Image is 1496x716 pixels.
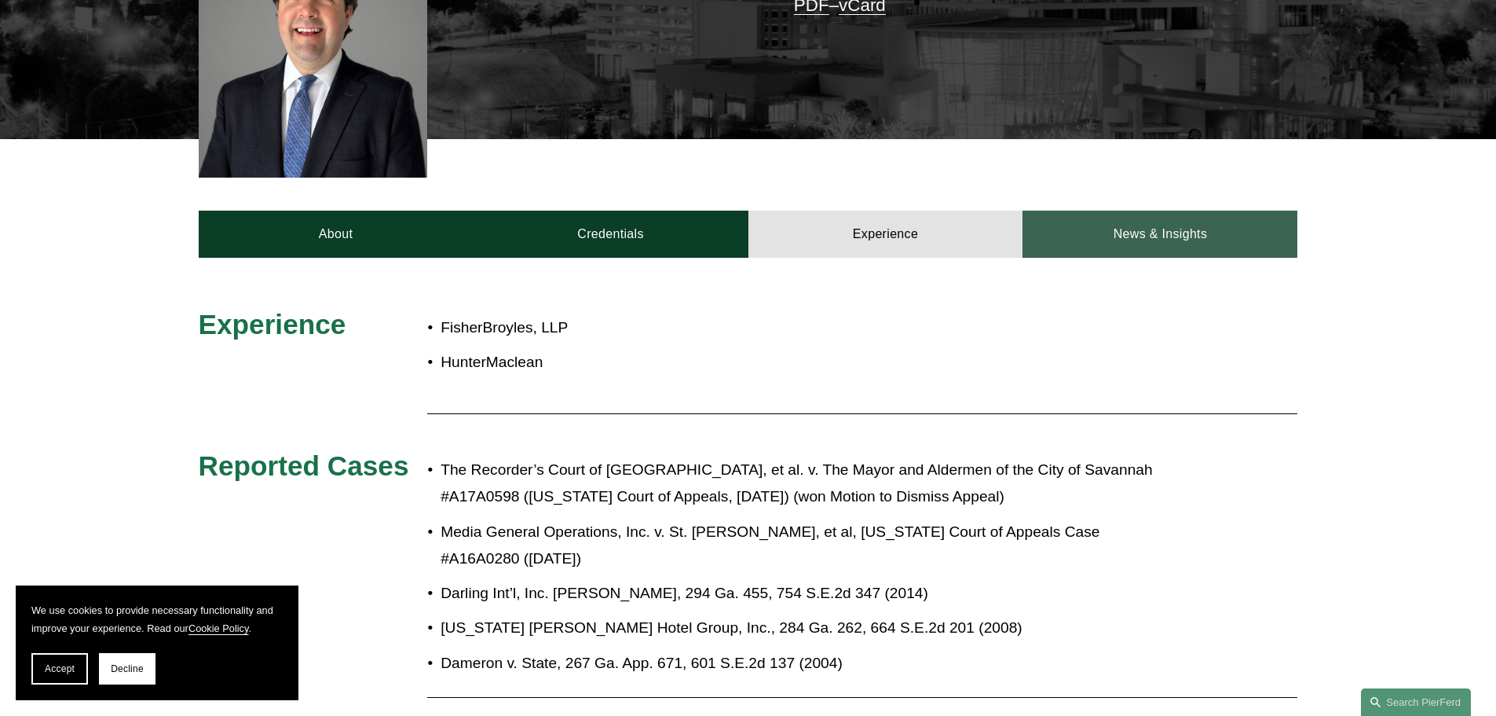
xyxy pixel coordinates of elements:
[748,211,1023,258] a: Experience
[1361,688,1471,716] a: Search this site
[441,650,1160,677] p: Dameron v. State, 267 Ga. App. 671, 601 S.E.2d 137 (2004)
[111,663,144,674] span: Decline
[16,586,298,700] section: Cookie banner
[474,211,748,258] a: Credentials
[441,615,1160,642] p: [US_STATE] [PERSON_NAME] Hotel Group, Inc., 284 Ga. 262, 664 S.E.2d 201 (2008)
[441,457,1160,511] p: The Recorder’s Court of [GEOGRAPHIC_DATA], et al. v. The Mayor and Aldermen of the City of Savann...
[45,663,75,674] span: Accept
[441,349,1160,376] p: HunterMaclean
[441,314,1160,342] p: FisherBroyles, LLP
[99,653,155,685] button: Decline
[199,309,346,340] span: Experience
[31,653,88,685] button: Accept
[199,211,474,258] a: About
[31,601,283,637] p: We use cookies to provide necessary functionality and improve your experience. Read our .
[441,580,1160,608] p: Darling Int’l, Inc. [PERSON_NAME], 294 Ga. 455, 754 S.E.2d 347 (2014)
[188,622,249,634] a: Cookie Policy
[1022,211,1297,258] a: News & Insights
[441,519,1160,573] p: Media General Operations, Inc. v. St. [PERSON_NAME], et al, [US_STATE] Court of Appeals Case #A16...
[199,450,409,481] span: Reported Cases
